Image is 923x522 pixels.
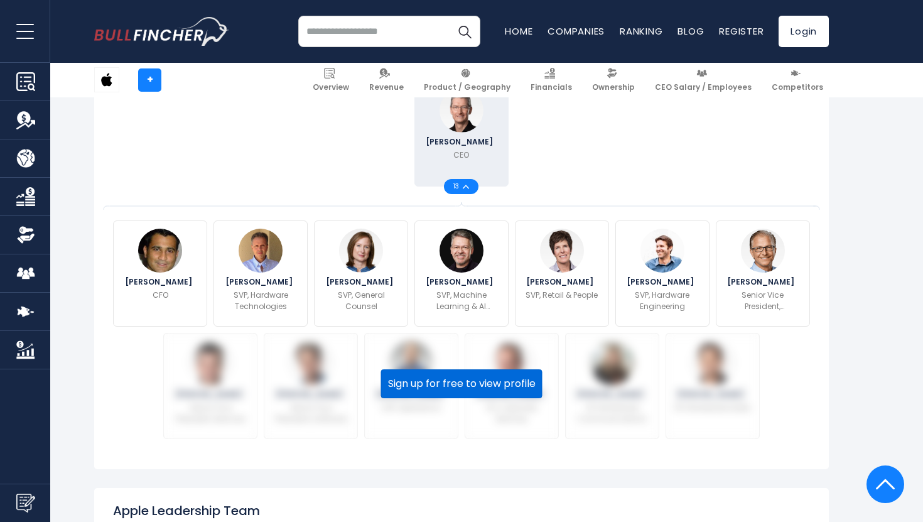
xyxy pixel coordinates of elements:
a: Mike Fenger [PERSON_NAME] VP, Worldwide Sales [666,333,760,439]
a: Eddy Cue [PERSON_NAME] Senior Vice President, Services [163,333,257,439]
span: [PERSON_NAME] [175,391,246,398]
img: John Ternus [640,229,684,273]
span: Product / Geography [424,82,510,92]
img: Tim Cook [440,89,483,133]
span: [PERSON_NAME] [526,278,597,286]
p: SVP, Hardware Technologies [222,290,300,312]
p: SVP, General Counsel [322,290,400,312]
img: Katherine Adams [339,229,383,273]
span: Revenue [369,82,404,92]
a: Katherine Adams [PERSON_NAME] SVP, General Counsel [314,220,408,327]
span: [PERSON_NAME] [376,391,447,398]
a: Ownership [586,63,640,97]
a: Luca Maestri [PERSON_NAME] VP, Corporate Services [465,333,559,439]
a: Product / Geography [418,63,516,97]
p: CFO [153,290,168,301]
p: VP, Worldwide Sales [674,402,750,413]
img: Kevan Parekh [138,229,182,273]
a: Sabih Khan [PERSON_NAME] SVP, Operations [364,333,458,439]
a: Register [719,24,764,38]
span: 13 [453,183,463,190]
a: John Giannandrea [PERSON_NAME] SVP, Machine Learning & AI Strategy [414,220,509,327]
a: Blog [677,24,704,38]
span: [PERSON_NAME] [326,278,397,286]
a: Competitors [766,63,829,97]
span: [PERSON_NAME] [727,278,798,286]
img: bullfincher logo [94,17,229,46]
img: Kristin Huguet Quayle [590,341,634,385]
img: Deirdre O’Brien [540,229,584,273]
a: + [138,68,161,92]
p: Senior Vice President, Services [171,402,249,425]
span: [PERSON_NAME] [276,391,347,398]
a: Overview [307,63,355,97]
a: Kevan Parekh [PERSON_NAME] CFO [113,220,207,327]
a: Login [779,16,829,47]
p: SVP, Machine Learning & AI Strategy [423,290,500,312]
p: SVP, Retail & People [526,290,598,301]
a: CEO Salary / Employees [649,63,757,97]
a: Revenue [364,63,409,97]
a: John Ternus [PERSON_NAME] SVP, Hardware Engineering [615,220,710,327]
p: SVP, Operations [382,402,441,413]
img: Ownership [16,226,35,244]
p: VP, Corporate Services [473,402,551,425]
p: VP, Worldwide Communications [573,402,651,425]
img: John Giannandrea [440,229,483,273]
h2: Apple Leadership Team [113,503,260,519]
span: Financials [531,82,572,92]
span: Overview [313,82,349,92]
button: Search [449,16,480,47]
span: [PERSON_NAME] [225,278,296,286]
a: Craig Federighi [PERSON_NAME] Senior Vice President, Software Engineering [264,333,358,439]
p: Senior Vice President, Software Engineering [272,402,350,425]
span: [PERSON_NAME] [627,278,698,286]
a: Johny Srouji [PERSON_NAME] SVP, Hardware Technologies [213,220,308,327]
span: [PERSON_NAME] [426,138,497,146]
img: Eddy Cue [188,341,232,385]
a: Tim Cook [PERSON_NAME] CEO 13 [414,80,509,187]
span: [PERSON_NAME] [576,391,647,398]
a: Companies [548,24,605,38]
a: Go to homepage [94,17,229,46]
a: Ranking [620,24,662,38]
button: Sign up for free to view profile [381,369,542,398]
img: Luca Maestri [490,341,534,385]
a: Home [505,24,532,38]
span: CEO Salary / Employees [655,82,752,92]
img: Craig Federighi [289,341,333,385]
a: Deirdre O’Brien [PERSON_NAME] SVP, Retail & People [515,220,609,327]
img: Mike Fenger [691,341,735,385]
span: [PERSON_NAME] [125,278,196,286]
span: [PERSON_NAME] [677,391,748,398]
span: Ownership [592,82,635,92]
img: Sabih Khan [389,341,433,385]
p: SVP, Hardware Engineering [623,290,701,312]
img: Johny Srouji [239,229,283,273]
a: Financials [525,63,578,97]
a: Greg Joswiak [PERSON_NAME] Senior Vice President, Worldwide Marketing [716,220,810,327]
img: Greg Joswiak [741,229,785,273]
span: [PERSON_NAME] [476,391,547,398]
img: AAPL logo [95,68,119,92]
a: Kristin Huguet Quayle [PERSON_NAME] VP, Worldwide Communications [565,333,659,439]
p: CEO [453,150,469,161]
span: [PERSON_NAME] [426,278,497,286]
p: Senior Vice President, Worldwide Marketing [724,290,802,312]
span: Competitors [772,82,823,92]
